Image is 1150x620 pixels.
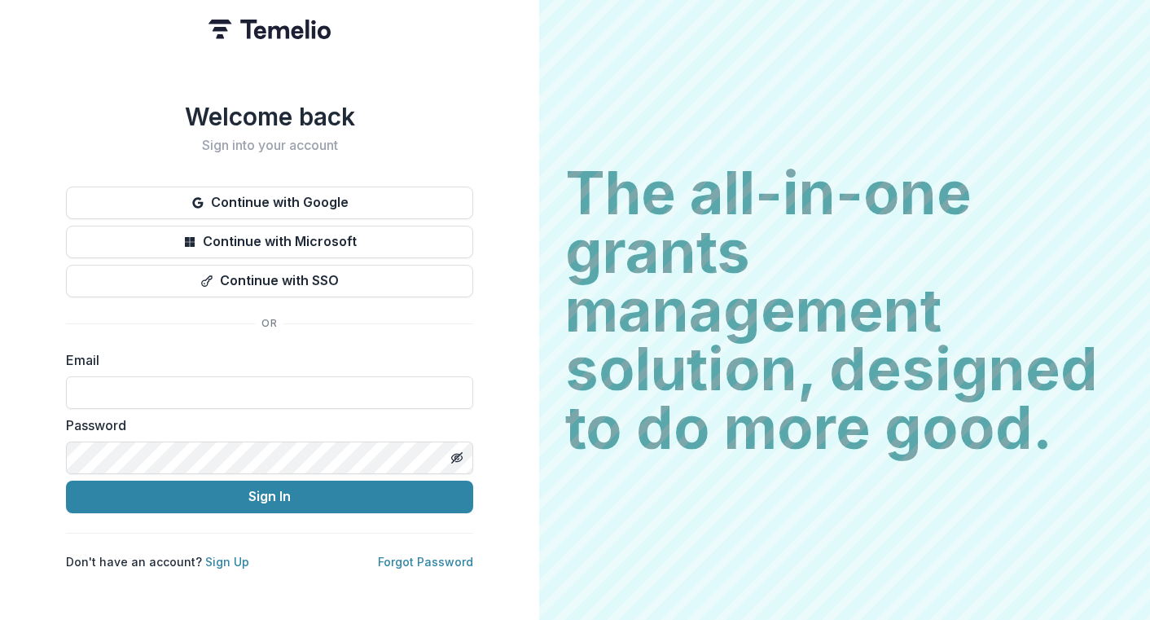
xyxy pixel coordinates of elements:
a: Sign Up [205,555,249,569]
button: Continue with Microsoft [66,226,473,258]
button: Continue with SSO [66,265,473,297]
label: Password [66,416,463,435]
a: Forgot Password [378,555,473,569]
h1: Welcome back [66,102,473,131]
button: Continue with Google [66,187,473,219]
label: Email [66,350,463,370]
img: Temelio [208,20,331,39]
p: Don't have an account? [66,553,249,570]
button: Sign In [66,481,473,513]
h2: Sign into your account [66,138,473,153]
button: Toggle password visibility [444,445,470,471]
